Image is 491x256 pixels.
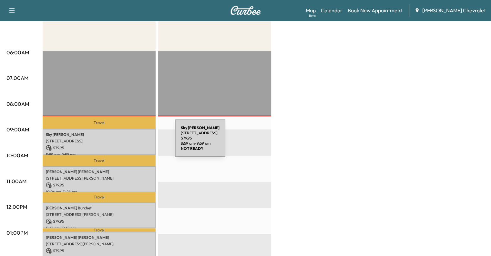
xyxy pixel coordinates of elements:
[46,132,152,137] p: Sky [PERSON_NAME]
[6,177,26,185] p: 11:00AM
[422,6,486,14] span: [PERSON_NAME] Chevrolet
[6,126,29,133] p: 09:00AM
[309,13,316,18] div: Beta
[46,139,152,144] p: [STREET_ADDRESS]
[46,235,152,240] p: [PERSON_NAME] [PERSON_NAME]
[321,6,343,14] a: Calendar
[43,228,156,232] p: Travel
[46,152,152,157] p: 8:59 am - 9:59 am
[46,206,152,211] p: [PERSON_NAME] Burchet
[306,6,316,14] a: MapBeta
[46,241,152,247] p: [STREET_ADDRESS][PERSON_NAME]
[46,176,152,181] p: [STREET_ADDRESS][PERSON_NAME]
[6,100,29,108] p: 08:00AM
[6,49,29,56] p: 06:00AM
[46,169,152,174] p: [PERSON_NAME] [PERSON_NAME]
[46,189,152,195] p: 10:24 am - 11:24 am
[6,151,28,159] p: 10:00AM
[6,229,28,237] p: 01:00PM
[230,6,261,15] img: Curbee Logo
[43,116,156,129] p: Travel
[348,6,402,14] a: Book New Appointment
[43,155,156,166] p: Travel
[46,145,152,151] p: $ 79.95
[46,226,152,231] p: 11:47 am - 12:47 pm
[43,192,156,202] p: Travel
[6,203,27,211] p: 12:00PM
[46,212,152,217] p: [STREET_ADDRESS][PERSON_NAME]
[6,74,28,82] p: 07:00AM
[46,218,152,224] p: $ 79.95
[46,182,152,188] p: $ 79.95
[46,248,152,254] p: $ 79.95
